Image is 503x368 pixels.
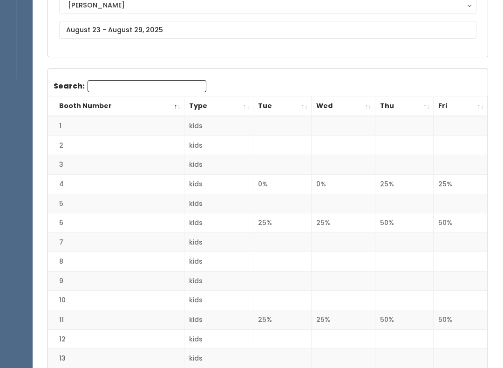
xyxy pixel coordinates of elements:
td: 25% [375,175,434,195]
td: kids [184,330,253,349]
td: 25% [312,214,375,233]
input: Search: [88,81,206,93]
td: 4 [48,175,184,195]
td: 0% [312,175,375,195]
div: [PERSON_NAME] [68,0,468,11]
td: 50% [375,214,434,233]
td: kids [184,291,253,311]
td: kids [184,233,253,252]
td: kids [184,272,253,291]
td: 3 [48,156,184,175]
td: 25% [312,311,375,330]
td: kids [184,116,253,136]
td: 6 [48,214,184,233]
td: kids [184,214,253,233]
label: Search: [54,81,206,93]
td: 9 [48,272,184,291]
td: kids [184,252,253,272]
td: 10 [48,291,184,311]
td: 0% [253,175,312,195]
td: 12 [48,330,184,349]
td: 1 [48,116,184,136]
td: 25% [253,214,312,233]
th: Thu: activate to sort column ascending [375,97,434,117]
td: 50% [375,311,434,330]
th: Wed: activate to sort column ascending [312,97,375,117]
td: 50% [434,214,488,233]
td: kids [184,194,253,214]
th: Fri: activate to sort column ascending [434,97,488,117]
td: 8 [48,252,184,272]
th: Booth Number: activate to sort column descending [48,97,184,117]
td: 25% [434,175,488,195]
th: Type: activate to sort column ascending [184,97,253,117]
td: kids [184,311,253,330]
td: 2 [48,136,184,156]
td: 25% [253,311,312,330]
td: kids [184,156,253,175]
td: 50% [434,311,488,330]
th: Tue: activate to sort column ascending [253,97,312,117]
td: kids [184,136,253,156]
td: kids [184,175,253,195]
td: 7 [48,233,184,252]
td: 5 [48,194,184,214]
input: August 23 - August 29, 2025 [59,21,476,39]
td: 11 [48,311,184,330]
